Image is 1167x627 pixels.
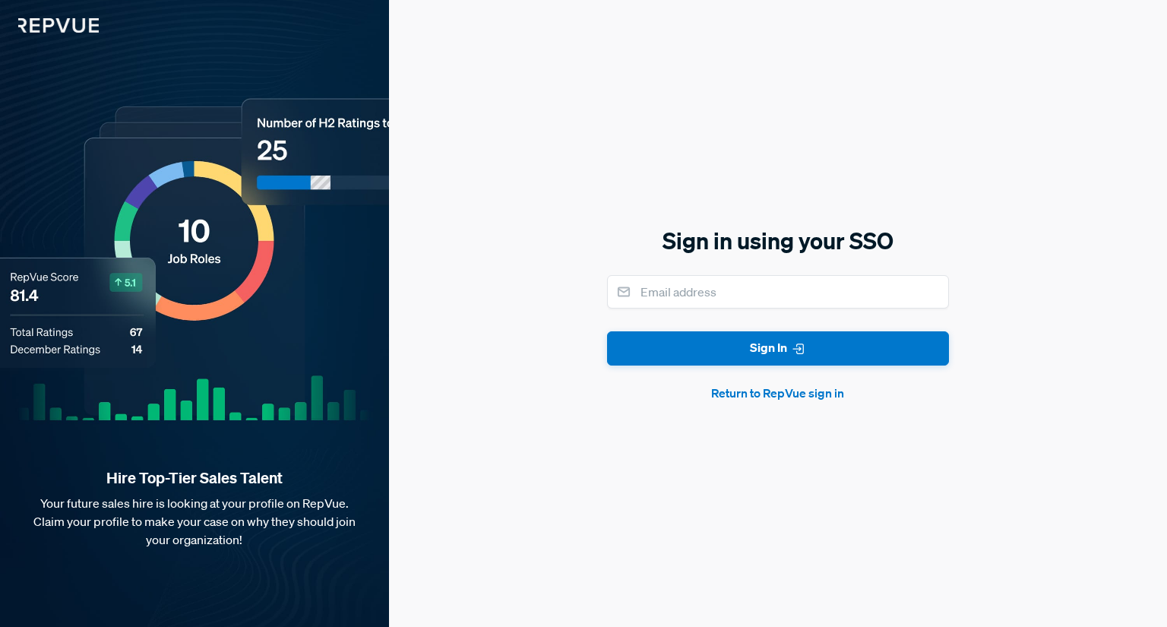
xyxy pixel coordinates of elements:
button: Sign In [607,331,949,366]
h5: Sign in using your SSO [607,225,949,257]
input: Email address [607,275,949,309]
button: Return to RepVue sign in [607,384,949,402]
p: Your future sales hire is looking at your profile on RepVue. Claim your profile to make your case... [24,494,365,549]
strong: Hire Top-Tier Sales Talent [24,468,365,488]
